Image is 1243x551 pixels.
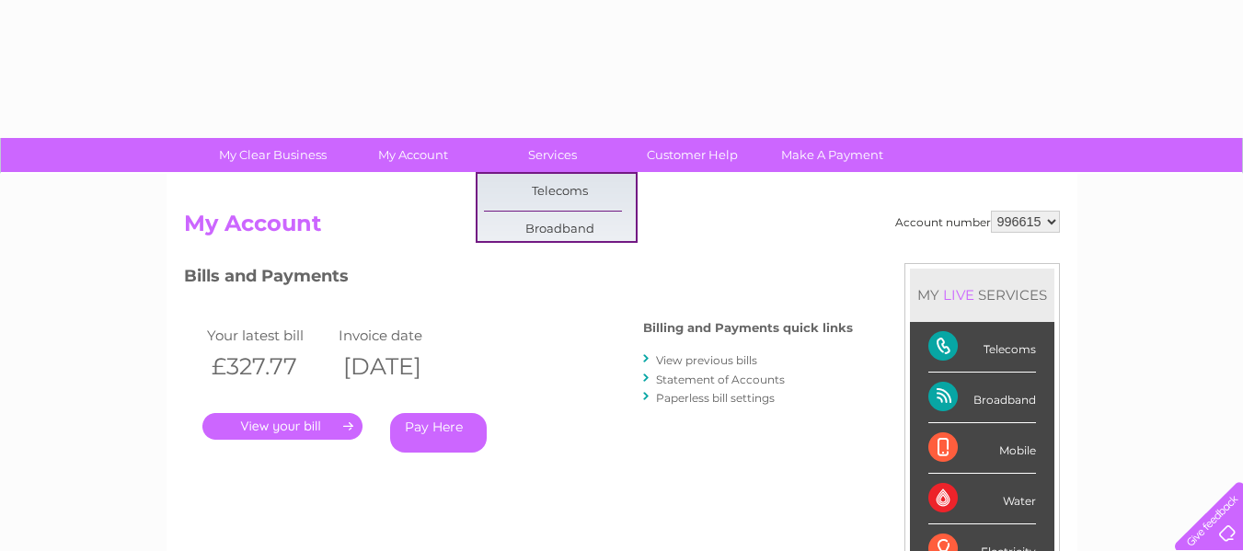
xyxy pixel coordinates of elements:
a: Make A Payment [756,138,908,172]
a: Customer Help [616,138,768,172]
div: Telecoms [928,322,1036,373]
div: Mobile [928,423,1036,474]
div: MY SERVICES [910,269,1054,321]
div: Water [928,474,1036,524]
div: LIVE [939,286,978,304]
a: Broadband [484,212,636,248]
a: Services [477,138,628,172]
th: £327.77 [202,348,335,385]
th: [DATE] [334,348,466,385]
a: Paperless bill settings [656,391,775,405]
td: Your latest bill [202,323,335,348]
a: Pay Here [390,413,487,453]
h2: My Account [184,211,1060,246]
h4: Billing and Payments quick links [643,321,853,335]
a: My Account [337,138,489,172]
a: View previous bills [656,353,757,367]
a: . [202,413,363,440]
div: Broadband [928,373,1036,423]
a: Statement of Accounts [656,373,785,386]
h3: Bills and Payments [184,263,853,295]
a: Telecoms [484,174,636,211]
td: Invoice date [334,323,466,348]
div: Account number [895,211,1060,233]
a: My Clear Business [197,138,349,172]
